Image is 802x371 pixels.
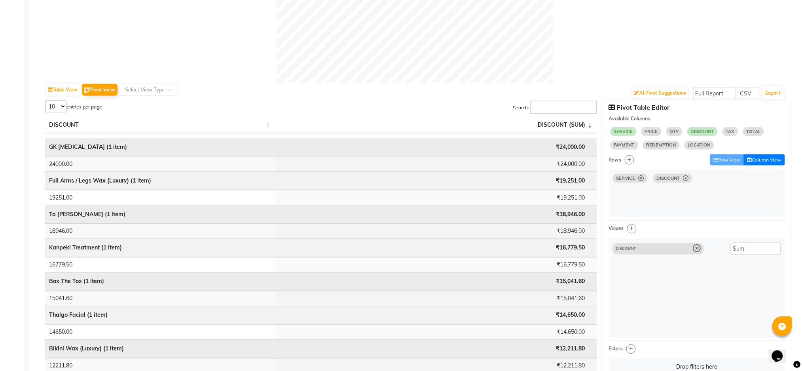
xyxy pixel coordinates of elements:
span: SERVICE [611,127,637,136]
td: ₹14,650.00 [275,325,597,340]
button: Quick add column to rows [625,155,634,165]
span: PAYMENT [611,141,638,150]
iframe: chat widget [769,339,794,363]
span: LOCATION [684,141,714,150]
td: 15041.60 [45,291,275,306]
button: Export [762,86,784,100]
th: DISCOUNT (SUM): Activate to remove sorting [275,117,597,133]
button: Pivot View [82,84,118,96]
td: ₹19,251.00 [275,190,597,205]
span: DISCOUNT [657,176,680,181]
span: DISCOUNT [616,247,690,251]
strong: Filters [609,346,623,352]
button: Column View [744,154,785,166]
td: ₹15,041.60 [275,291,597,306]
td: Ta [PERSON_NAME] (1 item) [45,205,275,224]
span: PRICE [641,127,662,136]
td: Thalgo Facial (1 item) [45,306,275,325]
strong: Pivot Table Editor [617,103,670,111]
label: entries per page [66,103,102,110]
button: Quick add column to values [627,224,637,234]
td: 24000.00 [45,156,275,171]
span: DISCOUNT [49,121,79,128]
td: ₹12,211.80 [275,340,597,358]
button: Table View [46,84,80,96]
td: GK [MEDICAL_DATA] (1 item) [45,138,275,156]
td: ₹16,779.50 [275,257,597,272]
label: Search: [513,104,529,111]
strong: Values [609,226,624,232]
td: 19251.00 [45,190,275,205]
img: pivot.png [84,88,90,93]
span: QTY [666,127,683,136]
td: 18946.00 [45,224,275,239]
span: DISCOUNT (SUM) [538,121,586,128]
td: ₹19,251.00 [275,171,597,190]
td: Kanpeki Treatment (1 item) [45,239,275,257]
button: AI Pivot Suggestions [632,88,688,99]
td: ₹16,779.50 [275,239,597,257]
span: SERVICE [616,176,635,181]
span: DISCOUNT [687,127,718,136]
td: ₹18,946.00 [275,224,597,239]
button: Quick add column to filters [626,344,636,354]
td: ₹24,000.00 [275,138,597,156]
td: Full Arms / Legs Wax (Luxury) (1 item) [45,171,275,190]
span: REDEMPTION [643,141,680,150]
td: 14650.00 [45,325,275,340]
strong: Available Columns [609,116,650,122]
td: Box The Tox (1 item) [45,272,275,291]
td: ₹14,650.00 [275,306,597,325]
td: ₹24,000.00 [275,156,597,171]
td: Bikini Wax (Luxury) (1 item) [45,340,275,358]
strong: Rows [609,157,622,163]
td: ₹18,946.00 [275,205,597,224]
th: DISCOUNT: Activate to sort [45,117,275,133]
td: ₹15,041.60 [275,272,597,291]
td: 16779.50 [45,257,275,272]
span: TOTAL [743,127,764,136]
span: TAX [722,127,738,136]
